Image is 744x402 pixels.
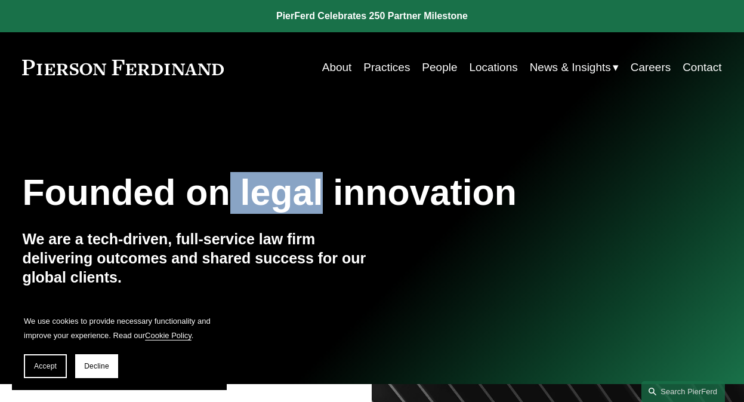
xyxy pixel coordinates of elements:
[24,354,67,378] button: Accept
[631,56,671,79] a: Careers
[530,57,611,78] span: News & Insights
[145,331,192,340] a: Cookie Policy
[22,230,372,287] h4: We are a tech-driven, full-service law firm delivering outcomes and shared success for our global...
[84,362,109,370] span: Decline
[34,362,57,370] span: Accept
[24,314,215,342] p: We use cookies to provide necessary functionality and improve your experience. Read our .
[363,56,410,79] a: Practices
[22,172,605,214] h1: Founded on legal innovation
[12,302,227,390] section: Cookie banner
[683,56,721,79] a: Contact
[422,56,457,79] a: People
[469,56,517,79] a: Locations
[75,354,118,378] button: Decline
[641,381,725,402] a: Search this site
[530,56,619,79] a: folder dropdown
[322,56,352,79] a: About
